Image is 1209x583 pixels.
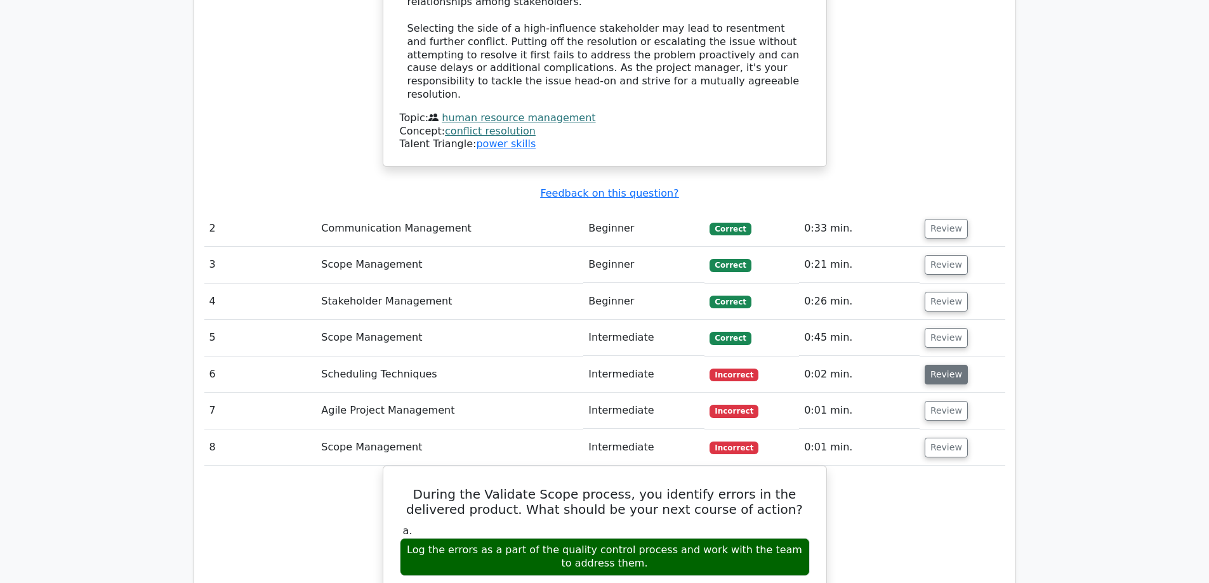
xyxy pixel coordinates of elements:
[710,223,751,235] span: Correct
[316,211,583,247] td: Communication Management
[204,247,317,283] td: 3
[204,320,317,356] td: 5
[710,405,758,417] span: Incorrect
[925,365,968,384] button: Review
[925,255,968,275] button: Review
[316,247,583,283] td: Scope Management
[799,211,920,247] td: 0:33 min.
[316,284,583,320] td: Stakeholder Management
[583,357,704,393] td: Intermediate
[316,357,583,393] td: Scheduling Techniques
[583,393,704,429] td: Intermediate
[799,320,920,356] td: 0:45 min.
[799,393,920,429] td: 0:01 min.
[204,211,317,247] td: 2
[400,125,810,138] div: Concept:
[710,259,751,272] span: Correct
[583,284,704,320] td: Beginner
[400,112,810,125] div: Topic:
[583,211,704,247] td: Beginner
[799,429,920,466] td: 0:01 min.
[400,538,810,576] div: Log the errors as a part of the quality control process and work with the team to address them.
[445,125,536,137] a: conflict resolution
[400,112,810,151] div: Talent Triangle:
[799,247,920,283] td: 0:21 min.
[204,393,317,429] td: 7
[442,112,595,124] a: human resource management
[316,429,583,466] td: Scope Management
[204,284,317,320] td: 4
[710,442,758,454] span: Incorrect
[316,320,583,356] td: Scope Management
[316,393,583,429] td: Agile Project Management
[204,357,317,393] td: 6
[583,247,704,283] td: Beginner
[799,357,920,393] td: 0:02 min.
[403,525,413,537] span: a.
[799,284,920,320] td: 0:26 min.
[710,369,758,381] span: Incorrect
[925,292,968,311] button: Review
[925,401,968,421] button: Review
[204,429,317,466] td: 8
[583,320,704,356] td: Intermediate
[540,187,678,199] a: Feedback on this question?
[583,429,704,466] td: Intermediate
[710,296,751,308] span: Correct
[476,138,536,150] a: power skills
[399,487,811,517] h5: During the Validate Scope process, you identify errors in the delivered product. What should be y...
[925,438,968,457] button: Review
[925,328,968,348] button: Review
[710,332,751,344] span: Correct
[925,219,968,239] button: Review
